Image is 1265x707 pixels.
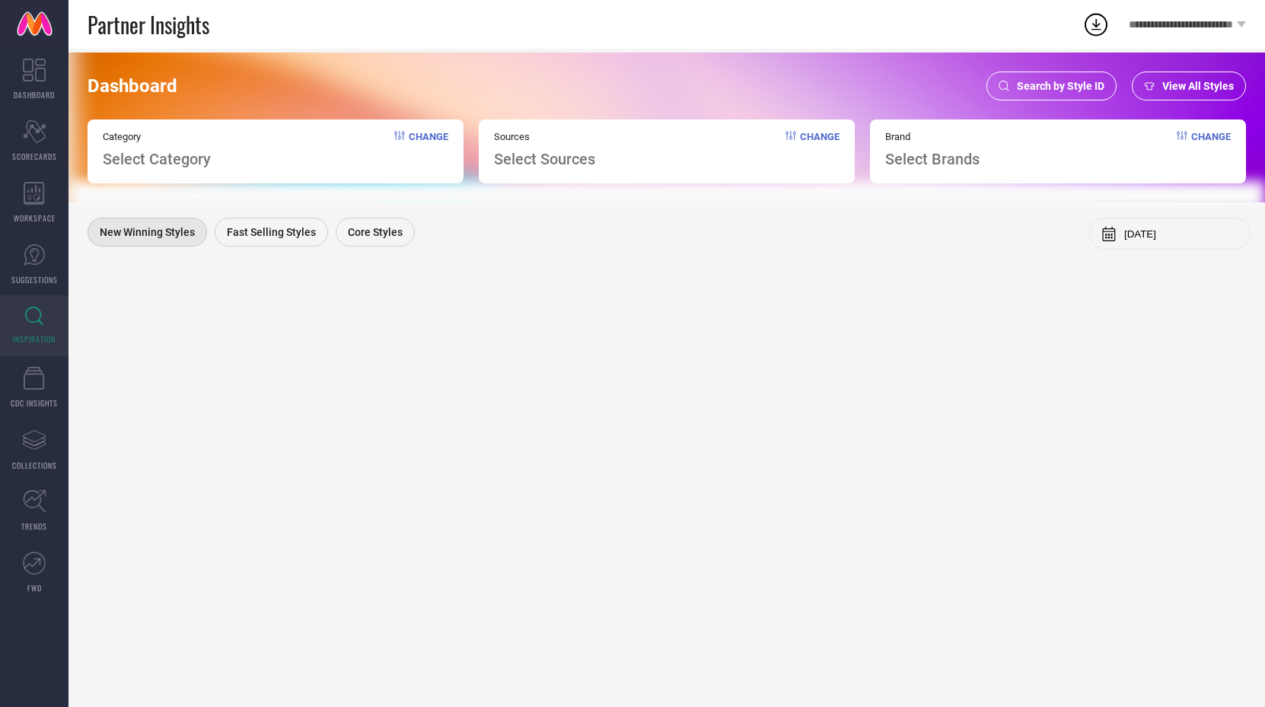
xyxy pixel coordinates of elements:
span: Select Brands [885,150,980,168]
span: SCORECARDS [12,151,57,162]
span: Select Category [103,150,211,168]
span: COLLECTIONS [12,460,57,471]
span: Change [800,131,840,168]
span: Select Sources [494,150,595,168]
div: Open download list [1082,11,1110,38]
span: Core Styles [348,226,403,238]
span: DASHBOARD [14,89,55,100]
span: Partner Insights [88,9,209,40]
span: CDC INSIGHTS [11,397,58,409]
span: INSPIRATION [13,333,56,345]
span: Category [103,131,211,142]
span: View All Styles [1162,80,1234,92]
span: SUGGESTIONS [11,274,58,285]
span: TRENDS [21,521,47,532]
span: Fast Selling Styles [227,226,316,238]
span: Brand [885,131,980,142]
span: New Winning Styles [100,226,195,238]
input: Select month [1124,228,1238,240]
span: Dashboard [88,75,177,97]
span: Sources [494,131,595,142]
span: WORKSPACE [14,212,56,224]
span: Search by Style ID [1017,80,1104,92]
span: Change [1191,131,1231,168]
span: FWD [27,582,42,594]
span: Change [409,131,448,168]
